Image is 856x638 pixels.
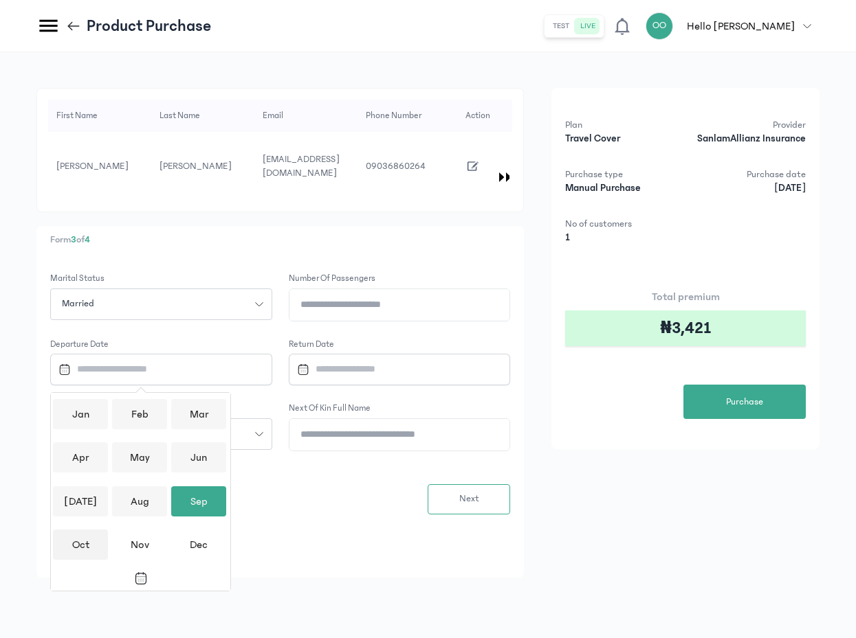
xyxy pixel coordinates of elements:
p: 1 [565,231,681,244]
span: Next [459,492,479,506]
td: Last Name [151,100,254,132]
span: Married [54,297,102,311]
p: Purchase type [565,168,681,181]
button: test [547,18,575,34]
div: Jun [171,442,226,472]
p: Hello [PERSON_NAME] [687,18,795,34]
p: Product Purchase [87,15,211,37]
div: Jan [53,399,108,429]
p: Travel Cover [565,132,681,146]
div: May [112,442,167,472]
td: First Name [48,100,151,132]
span: [EMAIL_ADDRESS][DOMAIN_NAME] [263,154,340,179]
span: [PERSON_NAME] [160,161,232,172]
p: Plan [565,118,681,132]
button: Toggle overlay [51,567,230,591]
label: Number of Passengers [289,272,375,286]
p: Form of [50,233,510,247]
div: Sep [171,486,226,516]
div: OO [646,12,673,40]
label: Return Date [289,338,511,352]
span: 3 [71,234,76,245]
p: SanlamAllianz Insurance [690,132,806,146]
p: Provider [690,118,806,132]
span: [PERSON_NAME] [56,161,129,172]
td: Action [457,100,512,132]
td: Email [254,100,358,132]
p: Total premium [565,288,806,305]
label: Next of kin full name [289,402,371,415]
button: Married [50,288,272,320]
div: Nov [112,529,167,560]
div: Mar [171,399,226,429]
td: Phone Number [358,100,461,132]
label: Departure Date [50,338,272,352]
span: 4 [85,234,90,245]
button: Next [428,484,510,514]
button: live [575,18,601,34]
div: [DATE] [53,486,108,516]
p: Purchase date [690,168,806,181]
div: Oct [53,529,108,560]
p: Manual Purchase [565,181,681,195]
span: Purchase [726,395,763,409]
div: Dec [171,529,226,560]
p: No of customers [565,217,681,231]
div: Feb [112,399,167,429]
input: Datepicker input [53,354,257,384]
span: 09036860264 [366,161,426,172]
button: Purchase [683,385,806,419]
label: Marital Status [50,272,105,286]
button: OOHello [PERSON_NAME] [646,12,820,40]
div: Aug [112,486,167,516]
div: Apr [53,442,108,472]
input: Datepicker input [292,354,496,384]
p: [DATE] [690,181,806,195]
div: ₦3,421 [565,310,806,346]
